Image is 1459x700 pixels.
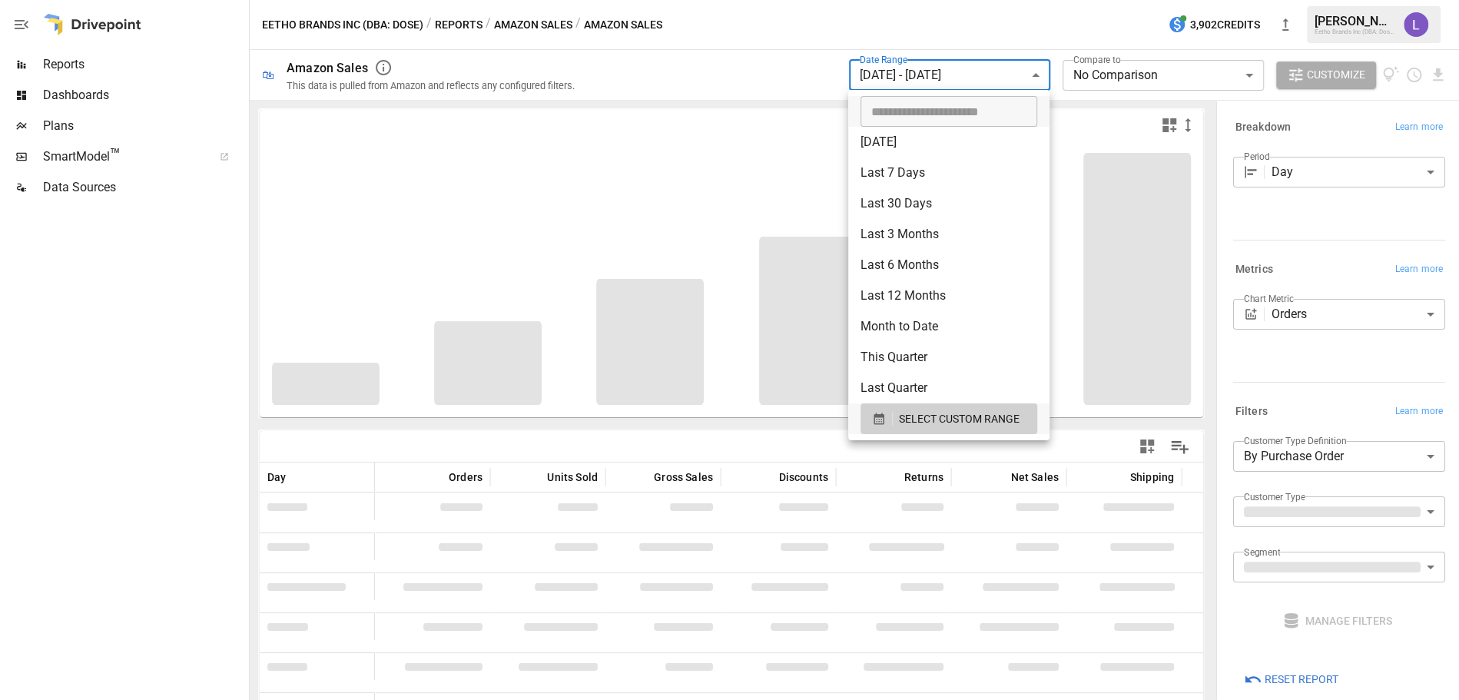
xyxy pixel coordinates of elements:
[848,280,1049,311] li: Last 12 Months
[860,403,1037,434] button: SELECT CUSTOM RANGE
[848,127,1049,158] li: [DATE]
[848,219,1049,250] li: Last 3 Months
[848,158,1049,188] li: Last 7 Days
[848,342,1049,373] li: This Quarter
[848,188,1049,219] li: Last 30 Days
[848,373,1049,403] li: Last Quarter
[899,410,1020,429] span: SELECT CUSTOM RANGE
[848,250,1049,280] li: Last 6 Months
[848,311,1049,342] li: Month to Date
